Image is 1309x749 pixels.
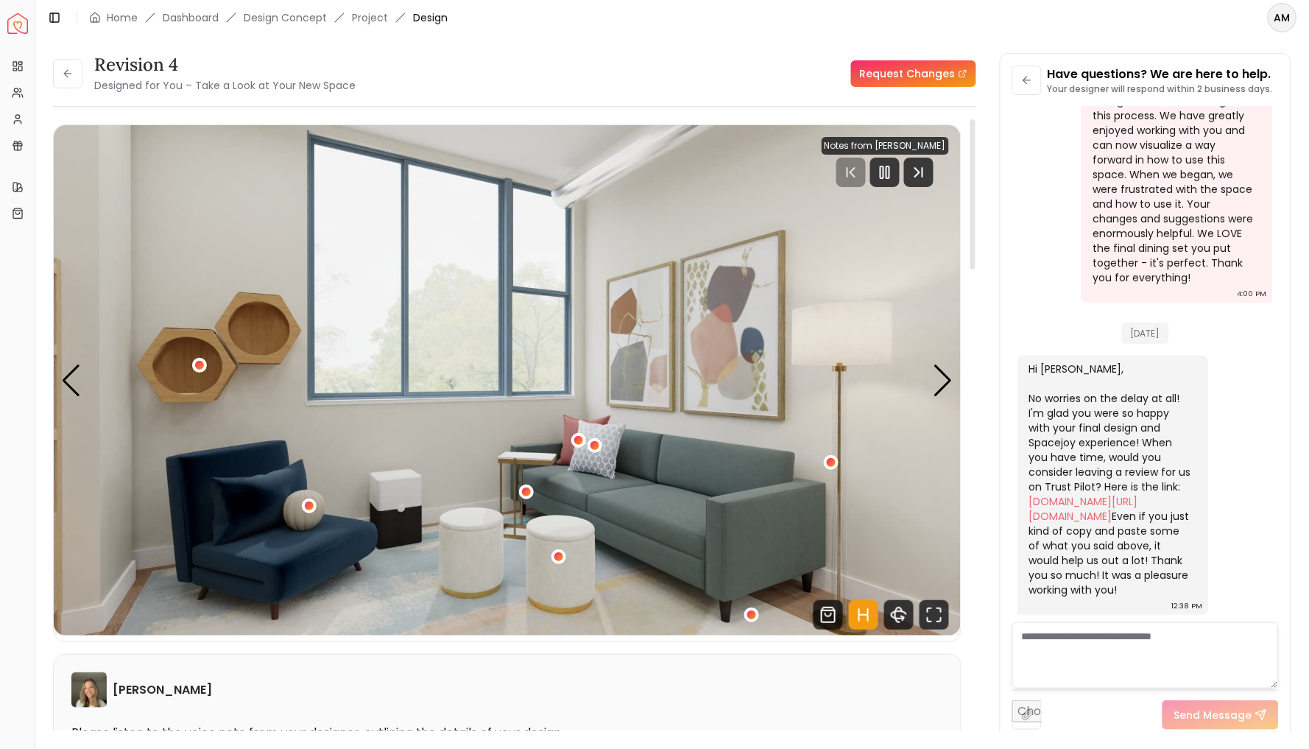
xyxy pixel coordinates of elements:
[94,53,356,77] h3: Revision 4
[1268,3,1297,32] button: AM
[94,78,356,93] small: Designed for You – Take a Look at Your New Space
[1269,4,1296,31] span: AM
[107,10,138,25] a: Home
[934,365,953,397] div: Next slide
[163,10,219,25] a: Dashboard
[1030,494,1139,524] a: [DOMAIN_NAME][URL][DOMAIN_NAME]
[1048,66,1273,83] p: Have questions? We are here to help.
[1172,599,1203,613] div: 12:38 PM
[71,672,107,708] img: Sarah Nelson
[1122,323,1169,344] span: [DATE]
[89,10,448,25] nav: breadcrumb
[1048,83,1273,95] p: Your designer will respond within 2 business days.
[920,600,949,630] svg: Fullscreen
[1030,362,1195,597] div: Hi [PERSON_NAME], No worries on the delay at all! I'm glad you were so happy with your final desi...
[1238,286,1267,301] div: 4:00 PM
[822,137,949,155] div: Notes from [PERSON_NAME]
[849,600,878,630] svg: Hotspots Toggle
[54,125,961,636] img: Design Render 1
[352,10,388,25] a: Project
[7,13,28,34] img: Spacejoy Logo
[884,600,914,630] svg: 360 View
[244,10,327,25] li: Design Concept
[71,725,943,740] p: Please listen to the voice note from your designer, outlining the details of your design.
[904,158,934,187] svg: Next Track
[113,681,212,699] h6: [PERSON_NAME]
[54,125,961,636] div: 1 / 5
[876,163,894,181] svg: Pause
[7,13,28,34] a: Spacejoy
[61,365,81,397] div: Previous slide
[54,125,961,636] div: Carousel
[851,60,976,87] a: Request Changes
[413,10,448,25] span: Design
[814,600,843,630] svg: Shop Products from this design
